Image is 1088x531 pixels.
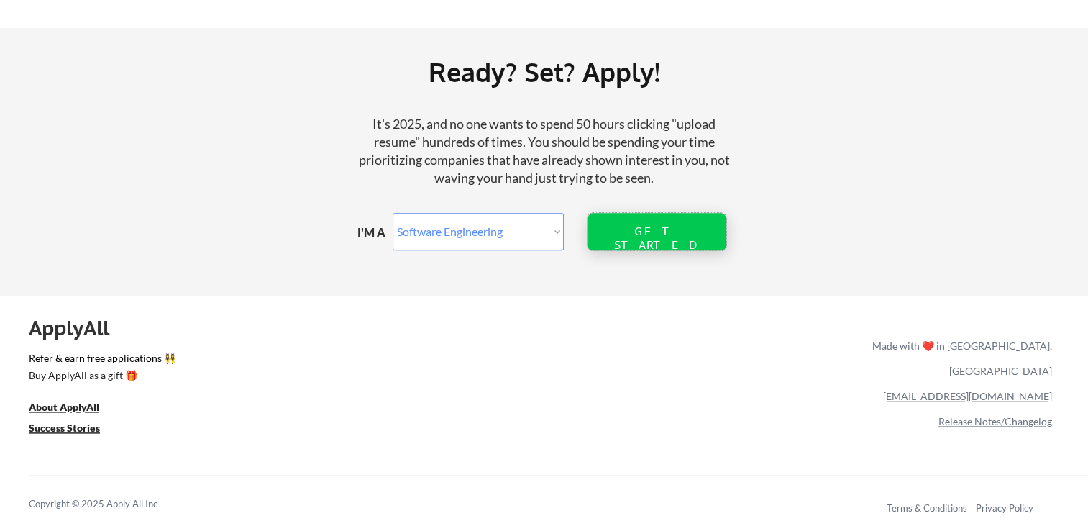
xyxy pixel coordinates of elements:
[352,115,736,188] div: It's 2025, and no one wants to spend 50 hours clicking "upload resume" hundreds of times. You sho...
[201,51,887,93] div: Ready? Set? Apply!
[29,497,194,512] div: Copyright © 2025 Apply All Inc
[29,316,126,340] div: ApplyAll
[976,502,1033,514] a: Privacy Policy
[29,421,119,439] a: Success Stories
[938,415,1052,427] a: Release Notes/Changelog
[29,371,173,381] div: Buy ApplyAll as a gift 🎁
[29,401,99,413] u: About ApplyAll
[883,390,1052,402] a: [EMAIL_ADDRESS][DOMAIN_NAME]
[29,422,100,434] u: Success Stories
[29,368,173,386] a: Buy ApplyAll as a gift 🎁
[29,400,119,418] a: About ApplyAll
[357,224,396,240] div: I'M A
[29,353,572,368] a: Refer & earn free applications 👯‍♀️
[611,224,703,252] div: GET STARTED
[867,333,1052,383] div: Made with ❤️ in [GEOGRAPHIC_DATA], [GEOGRAPHIC_DATA]
[887,502,967,514] a: Terms & Conditions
